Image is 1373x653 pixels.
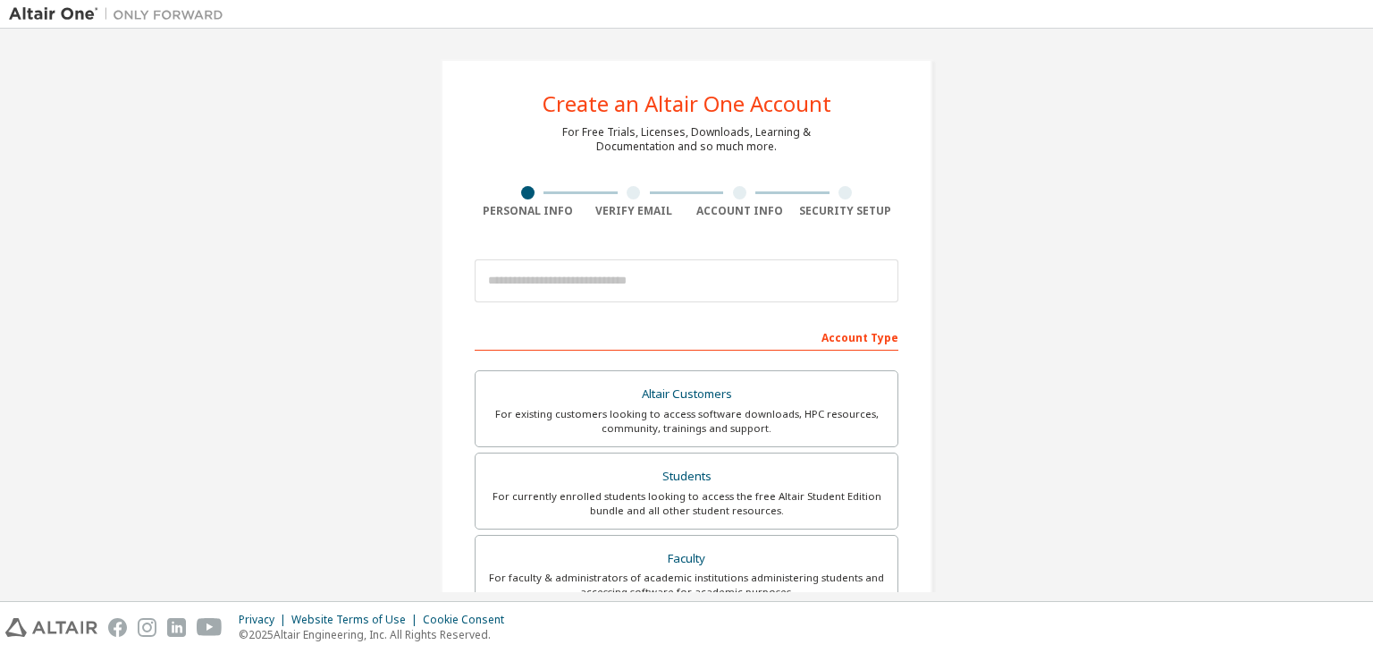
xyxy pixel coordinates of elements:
div: Account Info [686,204,793,218]
img: youtube.svg [197,618,223,637]
div: For currently enrolled students looking to access the free Altair Student Edition bundle and all ... [486,489,887,518]
img: linkedin.svg [167,618,186,637]
div: Website Terms of Use [291,613,423,627]
div: Faculty [486,547,887,572]
div: Create an Altair One Account [543,93,831,114]
div: For Free Trials, Licenses, Downloads, Learning & Documentation and so much more. [562,125,811,154]
div: Personal Info [475,204,581,218]
img: facebook.svg [108,618,127,637]
div: Cookie Consent [423,613,515,627]
div: Account Type [475,322,898,351]
div: Students [486,464,887,489]
p: © 2025 Altair Engineering, Inc. All Rights Reserved. [239,627,515,642]
img: altair_logo.svg [5,618,97,637]
img: Altair One [9,5,232,23]
div: Security Setup [793,204,899,218]
div: Altair Customers [486,382,887,407]
div: Privacy [239,613,291,627]
img: instagram.svg [138,618,156,637]
div: Verify Email [581,204,687,218]
div: For faculty & administrators of academic institutions administering students and accessing softwa... [486,571,887,599]
div: For existing customers looking to access software downloads, HPC resources, community, trainings ... [486,407,887,436]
